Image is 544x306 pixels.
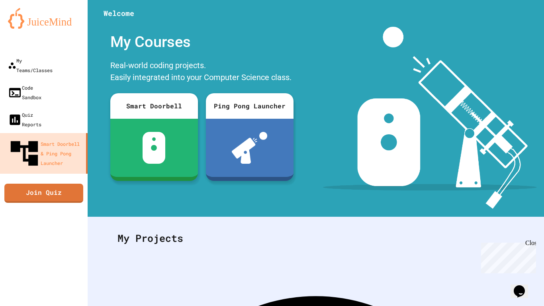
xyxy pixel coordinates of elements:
[110,93,198,119] div: Smart Doorbell
[8,56,53,75] div: My Teams/Classes
[206,93,294,119] div: Ping Pong Launcher
[4,184,83,203] a: Join Quiz
[511,274,536,298] iframe: chat widget
[8,8,80,29] img: logo-orange.svg
[3,3,55,51] div: Chat with us now!Close
[110,223,522,254] div: My Projects
[8,83,41,102] div: Code Sandbox
[478,239,536,273] iframe: chat widget
[232,132,267,164] img: ppl-with-ball.png
[143,132,165,164] img: sdb-white.svg
[323,27,536,209] img: banner-image-my-projects.png
[8,110,41,129] div: Quiz Reports
[106,27,297,57] div: My Courses
[106,57,297,87] div: Real-world coding projects. Easily integrated into your Computer Science class.
[8,137,83,170] div: Smart Doorbell & Ping Pong Launcher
